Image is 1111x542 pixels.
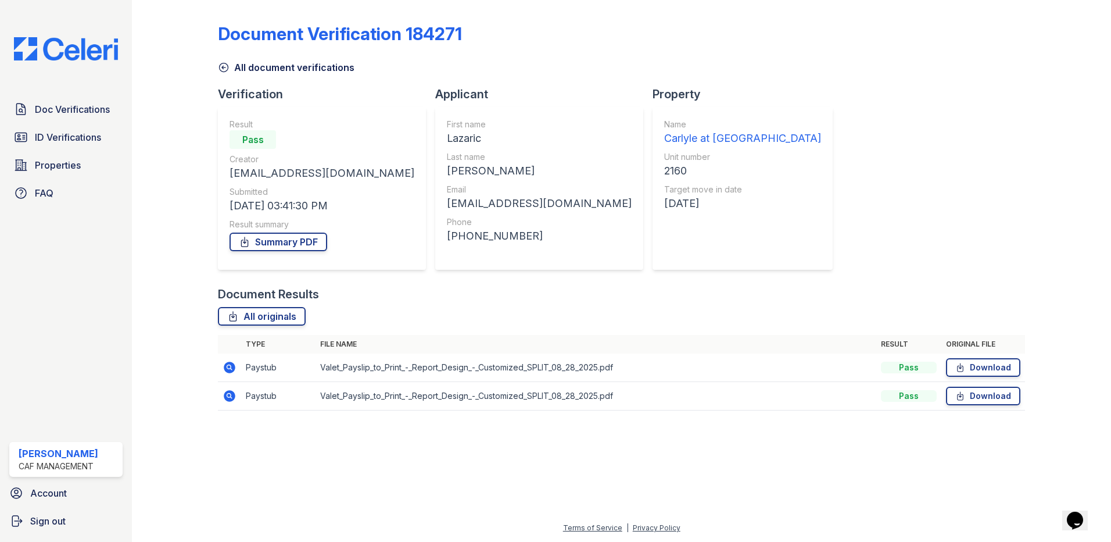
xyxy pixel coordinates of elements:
[218,86,435,102] div: Verification
[664,119,821,147] a: Name Carlyle at [GEOGRAPHIC_DATA]
[664,184,821,195] div: Target move in date
[230,186,414,198] div: Submitted
[218,307,306,326] a: All originals
[447,184,632,195] div: Email
[626,523,629,532] div: |
[316,335,876,354] th: File name
[230,198,414,214] div: [DATE] 03:41:30 PM
[664,195,821,212] div: [DATE]
[664,163,821,179] div: 2160
[230,130,276,149] div: Pass
[664,130,821,147] div: Carlyle at [GEOGRAPHIC_DATA]
[5,37,127,60] img: CE_Logo_Blue-a8612792a0a2168367f1c8372b55b34899dd931a85d93a1a3d3e32e68fde9ad4.png
[230,165,414,181] div: [EMAIL_ADDRESS][DOMAIN_NAME]
[447,119,632,130] div: First name
[230,219,414,230] div: Result summary
[447,216,632,228] div: Phone
[35,158,81,172] span: Properties
[35,186,53,200] span: FAQ
[447,195,632,212] div: [EMAIL_ADDRESS][DOMAIN_NAME]
[19,461,98,472] div: CAF Management
[1062,495,1099,530] iframe: chat widget
[19,447,98,461] div: [PERSON_NAME]
[35,102,110,116] span: Doc Verifications
[435,86,653,102] div: Applicant
[218,286,319,302] div: Document Results
[9,154,123,177] a: Properties
[876,335,941,354] th: Result
[316,354,876,382] td: Valet_Payslip_to_Print_-_Report_Design_-_Customized_SPLIT_08_28_2025.pdf
[230,233,327,251] a: Summary PDF
[946,387,1020,405] a: Download
[881,362,937,373] div: Pass
[9,126,123,149] a: ID Verifications
[664,119,821,130] div: Name
[941,335,1025,354] th: Original file
[30,486,67,500] span: Account
[316,382,876,411] td: Valet_Payslip_to_Print_-_Report_Design_-_Customized_SPLIT_08_28_2025.pdf
[218,23,462,44] div: Document Verification 184271
[5,509,127,533] a: Sign out
[241,354,316,382] td: Paystub
[563,523,622,532] a: Terms of Service
[9,181,123,205] a: FAQ
[653,86,842,102] div: Property
[5,482,127,505] a: Account
[447,163,632,179] div: [PERSON_NAME]
[230,154,414,165] div: Creator
[881,390,937,402] div: Pass
[447,130,632,147] div: Lazaric
[946,358,1020,377] a: Download
[30,514,66,528] span: Sign out
[664,151,821,163] div: Unit number
[218,60,354,74] a: All document verifications
[9,98,123,121] a: Doc Verifications
[241,382,316,411] td: Paystub
[633,523,680,532] a: Privacy Policy
[447,228,632,244] div: [PHONE_NUMBER]
[241,335,316,354] th: Type
[447,151,632,163] div: Last name
[35,130,101,144] span: ID Verifications
[230,119,414,130] div: Result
